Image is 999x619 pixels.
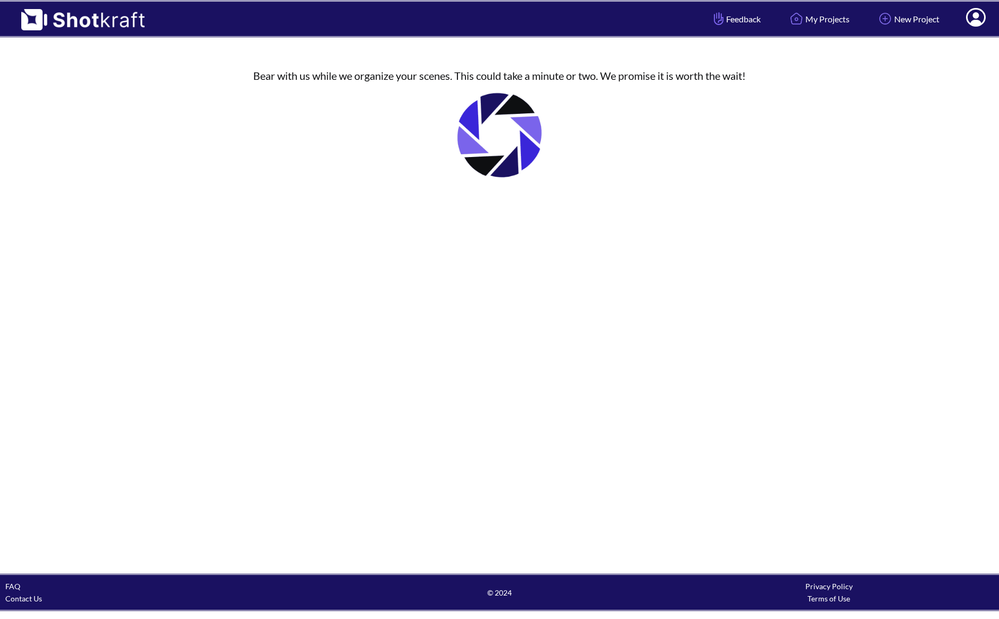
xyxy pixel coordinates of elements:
[446,82,553,188] img: Loading..
[787,10,805,28] img: Home Icon
[779,5,858,33] a: My Projects
[868,5,947,33] a: New Project
[664,580,994,592] div: Privacy Policy
[711,10,726,28] img: Hand Icon
[335,587,664,599] span: © 2024
[664,592,994,605] div: Terms of Use
[876,10,894,28] img: Add Icon
[711,13,761,25] span: Feedback
[5,594,42,603] a: Contact Us
[5,582,20,591] a: FAQ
